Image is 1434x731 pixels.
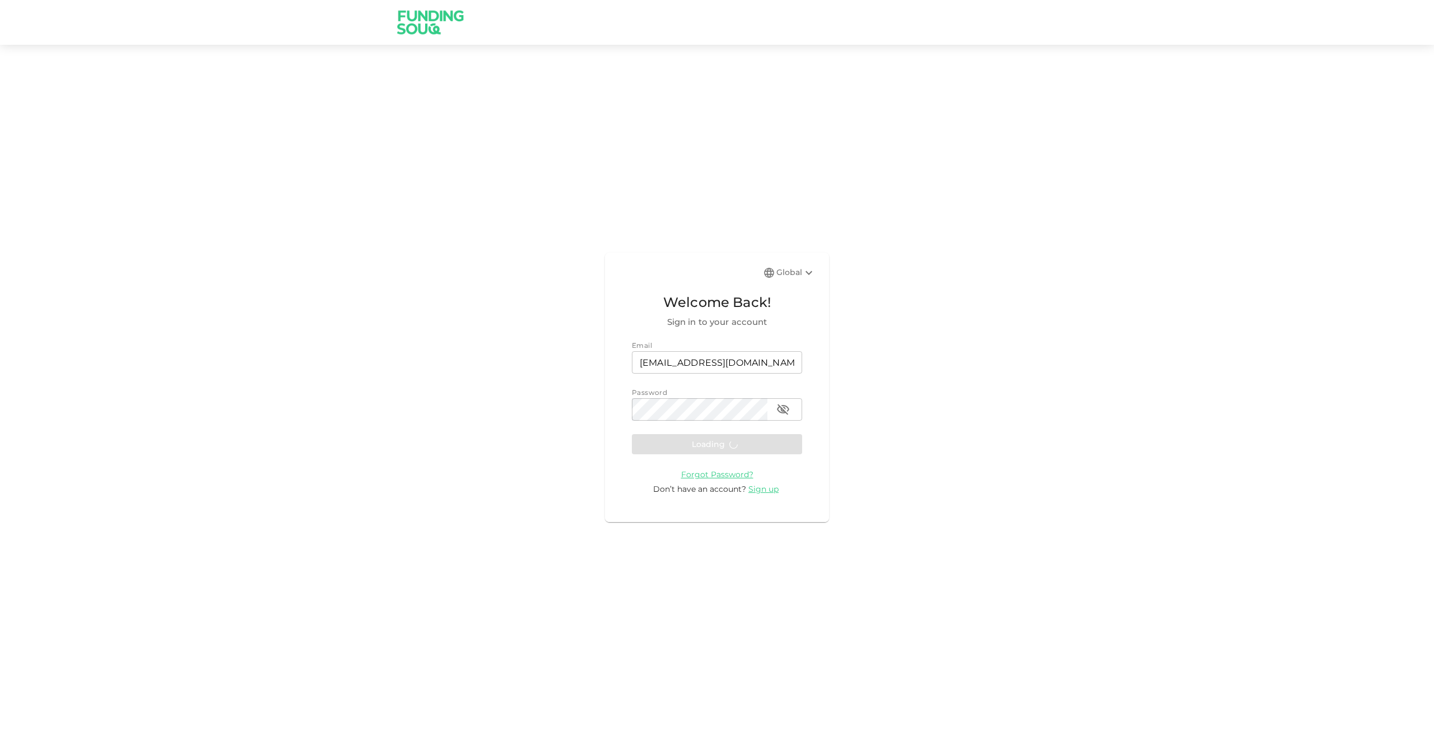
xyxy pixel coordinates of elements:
[748,484,779,494] span: Sign up
[632,351,802,374] input: email
[653,484,746,494] span: Don’t have an account?
[632,341,652,350] span: Email
[681,469,753,479] a: Forgot Password?
[776,266,816,280] div: Global
[632,315,802,329] span: Sign in to your account
[632,292,802,313] span: Welcome Back!
[632,398,767,421] input: password
[632,388,667,397] span: Password
[681,469,753,479] span: Forgot Password?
